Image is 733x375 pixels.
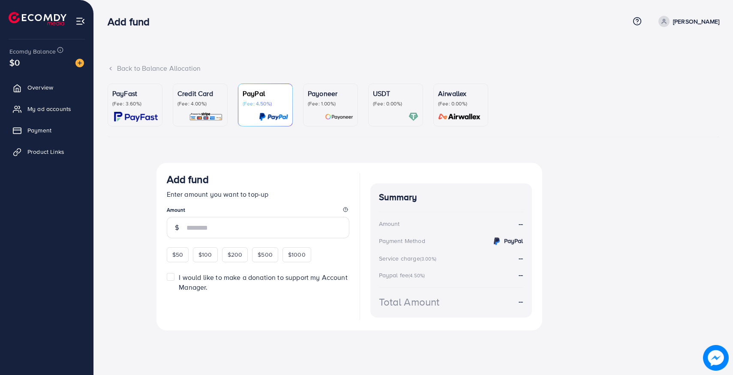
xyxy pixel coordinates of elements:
a: Payment [6,122,87,139]
span: Ecomdy Balance [9,47,56,56]
p: (Fee: 3.60%) [112,100,158,107]
span: $100 [198,250,212,259]
div: Service charge [379,254,439,263]
strong: -- [519,297,523,306]
strong: -- [519,219,523,229]
legend: Amount [167,206,349,217]
span: $0 [9,56,20,69]
h4: Summary [379,192,523,203]
p: (Fee: 1.00%) [308,100,353,107]
div: Amount [379,219,400,228]
div: Paypal fee [379,271,428,279]
img: credit [492,236,502,246]
p: (Fee: 4.00%) [177,100,223,107]
p: PayPal [243,88,288,99]
div: Back to Balance Allocation [108,63,719,73]
span: Product Links [27,147,64,156]
img: card [259,112,288,122]
p: Enter amount you want to top-up [167,189,349,199]
span: $200 [228,250,243,259]
span: $500 [258,250,273,259]
small: (4.50%) [409,272,425,279]
span: I would like to make a donation to support my Account Manager. [179,273,347,292]
strong: -- [519,270,523,279]
img: card [325,112,353,122]
span: $1000 [288,250,306,259]
img: menu [75,16,85,26]
a: [PERSON_NAME] [655,16,719,27]
p: Payoneer [308,88,353,99]
img: card [409,112,418,122]
strong: PayPal [504,237,523,245]
h3: Add fund [108,15,156,28]
div: Total Amount [379,294,440,309]
p: [PERSON_NAME] [673,16,719,27]
p: (Fee: 4.50%) [243,100,288,107]
span: Payment [27,126,51,135]
p: Credit Card [177,88,223,99]
span: My ad accounts [27,105,71,113]
img: card [189,112,223,122]
p: USDT [373,88,418,99]
span: Overview [27,83,53,92]
img: logo [9,12,66,25]
strong: -- [519,253,523,263]
h3: Add fund [167,173,209,186]
img: card [114,112,158,122]
img: image [703,345,729,371]
small: (3.00%) [420,255,436,262]
div: Payment Method [379,237,425,245]
a: Product Links [6,143,87,160]
p: (Fee: 0.00%) [438,100,484,107]
a: My ad accounts [6,100,87,117]
span: $50 [172,250,183,259]
p: (Fee: 0.00%) [373,100,418,107]
a: Overview [6,79,87,96]
img: card [436,112,484,122]
p: PayFast [112,88,158,99]
img: image [75,59,84,67]
p: Airwallex [438,88,484,99]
